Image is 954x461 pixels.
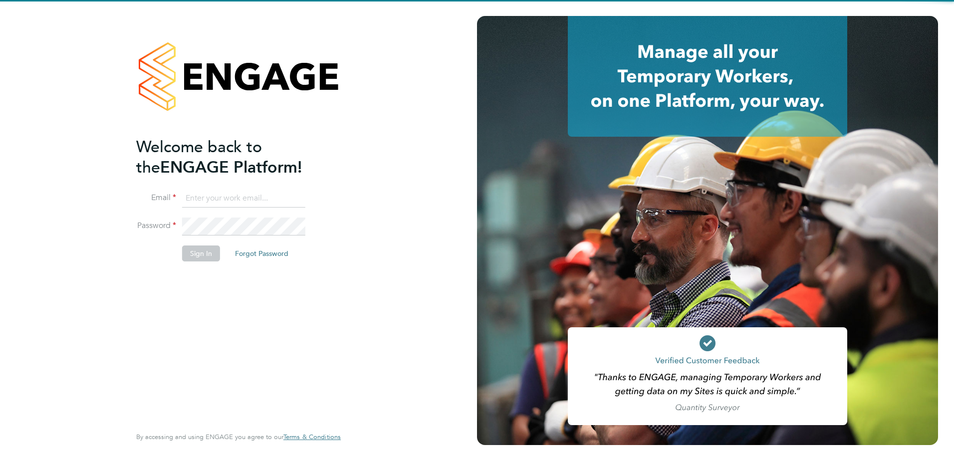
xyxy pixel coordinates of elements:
[136,137,262,177] span: Welcome back to the
[136,433,341,441] span: By accessing and using ENGAGE you agree to our
[182,190,305,208] input: Enter your work email...
[136,137,331,178] h2: ENGAGE Platform!
[182,245,220,261] button: Sign In
[136,221,176,231] label: Password
[136,193,176,203] label: Email
[283,433,341,441] a: Terms & Conditions
[227,245,296,261] button: Forgot Password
